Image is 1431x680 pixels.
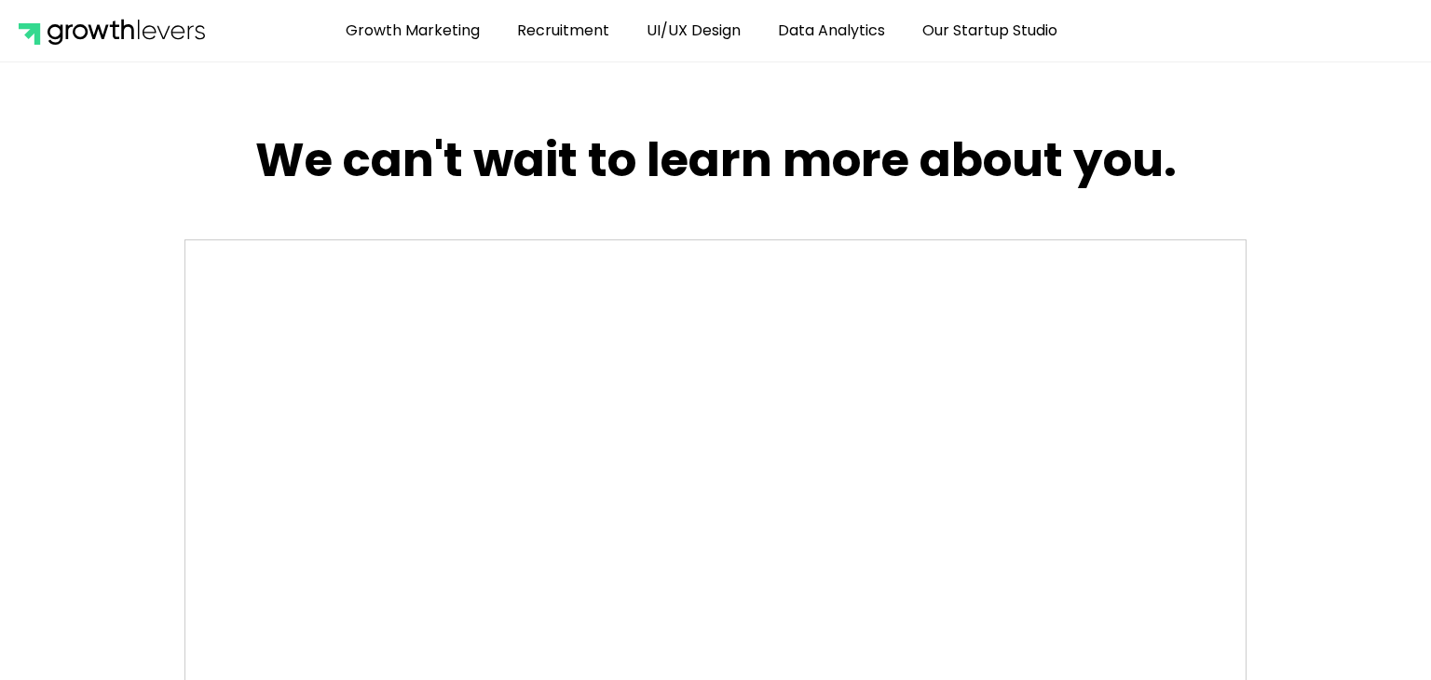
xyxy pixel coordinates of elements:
a: UI/UX Design [633,9,755,52]
a: Recruitment [503,9,623,52]
nav: Menu [227,9,1175,52]
h2: We can't wait to learn more about you. [184,137,1247,184]
a: Our Startup Studio [908,9,1071,52]
a: Growth Marketing [332,9,494,52]
a: Data Analytics [764,9,899,52]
